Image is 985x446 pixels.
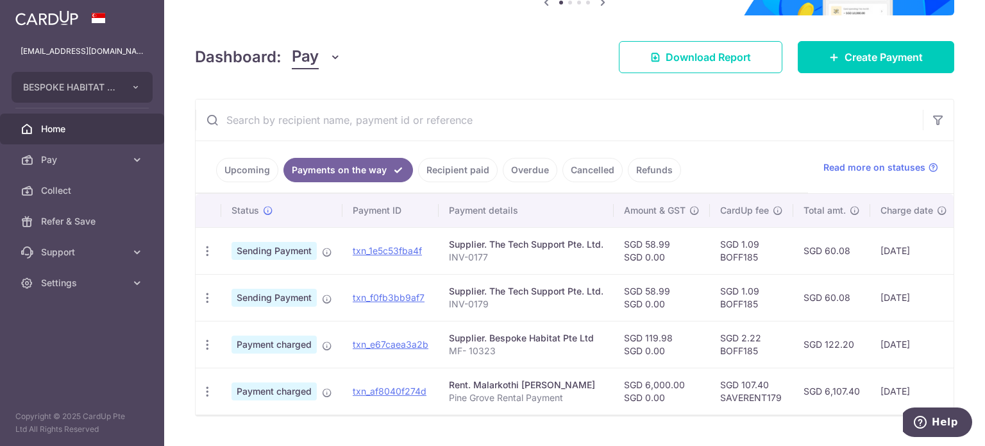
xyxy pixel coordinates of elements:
a: Cancelled [562,158,623,182]
span: Payment charged [232,382,317,400]
a: Payments on the way [283,158,413,182]
a: txn_f0fb3bb9af7 [353,292,425,303]
span: CardUp fee [720,204,769,217]
p: INV-0177 [449,251,603,264]
button: Pay [292,45,341,69]
span: Total amt. [804,204,846,217]
td: [DATE] [870,321,957,368]
a: txn_af8040f274d [353,386,426,397]
p: MF- 10323 [449,345,603,357]
span: Status [232,204,259,217]
td: SGD 2.22 BOFF185 [710,321,793,368]
div: Supplier. Bespoke Habitat Pte Ltd [449,332,603,345]
img: CardUp [15,10,78,26]
span: BESPOKE HABITAT B47KT PTE. LTD. [23,81,118,94]
span: Charge date [880,204,933,217]
iframe: Opens a widget where you can find more information [903,407,972,440]
a: Download Report [619,41,782,73]
span: Amount & GST [624,204,686,217]
div: Supplier. The Tech Support Pte. Ltd. [449,285,603,298]
span: Download Report [666,49,751,65]
h4: Dashboard: [195,46,282,69]
td: SGD 6,107.40 [793,368,870,415]
div: Rent. Malarkothi [PERSON_NAME] [449,379,603,391]
th: Payment ID [342,194,439,227]
td: SGD 107.40 SAVERENT179 [710,368,793,415]
a: Read more on statuses [823,161,938,174]
span: Payment charged [232,336,317,354]
td: SGD 60.08 [793,274,870,321]
a: txn_1e5c53fba4f [353,245,422,256]
td: SGD 1.09 BOFF185 [710,227,793,274]
td: [DATE] [870,368,957,415]
td: SGD 60.08 [793,227,870,274]
td: SGD 119.98 SGD 0.00 [614,321,710,368]
button: BESPOKE HABITAT B47KT PTE. LTD. [12,72,153,103]
td: SGD 58.99 SGD 0.00 [614,227,710,274]
a: Refunds [628,158,681,182]
a: txn_e67caea3a2b [353,339,428,350]
span: Read more on statuses [823,161,925,174]
span: Create Payment [845,49,923,65]
span: Refer & Save [41,215,126,228]
a: Create Payment [798,41,954,73]
span: Home [41,123,126,135]
span: Sending Payment [232,242,317,260]
a: Recipient paid [418,158,498,182]
td: [DATE] [870,274,957,321]
p: Pine Grove Rental Payment [449,391,603,404]
div: Supplier. The Tech Support Pte. Ltd. [449,238,603,251]
td: SGD 122.20 [793,321,870,368]
input: Search by recipient name, payment id or reference [196,99,923,141]
span: Collect [41,184,126,197]
td: [DATE] [870,227,957,274]
a: Upcoming [216,158,278,182]
span: Settings [41,277,126,289]
a: Overdue [503,158,557,182]
td: SGD 58.99 SGD 0.00 [614,274,710,321]
span: Sending Payment [232,289,317,307]
span: Pay [41,153,126,166]
td: SGD 1.09 BOFF185 [710,274,793,321]
span: Pay [292,45,319,69]
th: Payment details [439,194,614,227]
span: Support [41,246,126,259]
p: INV-0179 [449,298,603,311]
td: SGD 6,000.00 SGD 0.00 [614,368,710,415]
p: [EMAIL_ADDRESS][DOMAIN_NAME] [21,45,144,58]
